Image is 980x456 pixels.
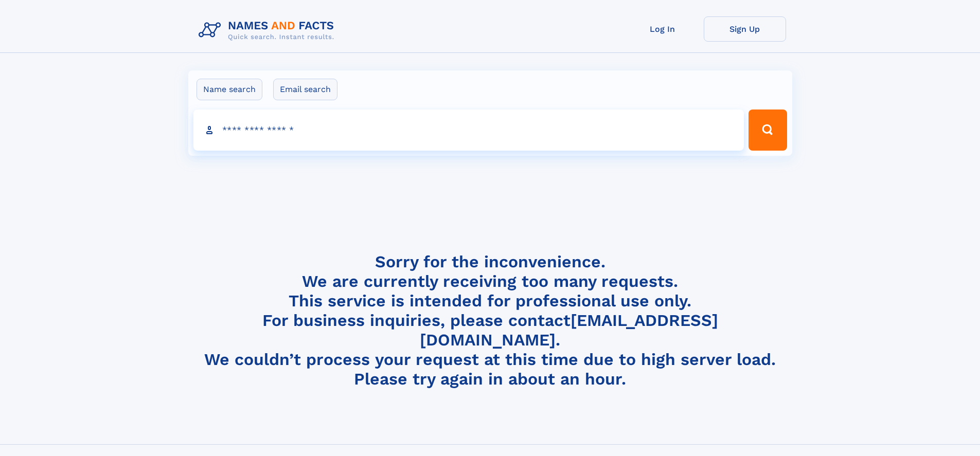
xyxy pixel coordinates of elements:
[194,252,786,389] h4: Sorry for the inconvenience. We are currently receiving too many requests. This service is intend...
[704,16,786,42] a: Sign Up
[621,16,704,42] a: Log In
[197,79,262,100] label: Name search
[193,110,744,151] input: search input
[420,311,718,350] a: [EMAIL_ADDRESS][DOMAIN_NAME]
[273,79,337,100] label: Email search
[749,110,787,151] button: Search Button
[194,16,343,44] img: Logo Names and Facts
